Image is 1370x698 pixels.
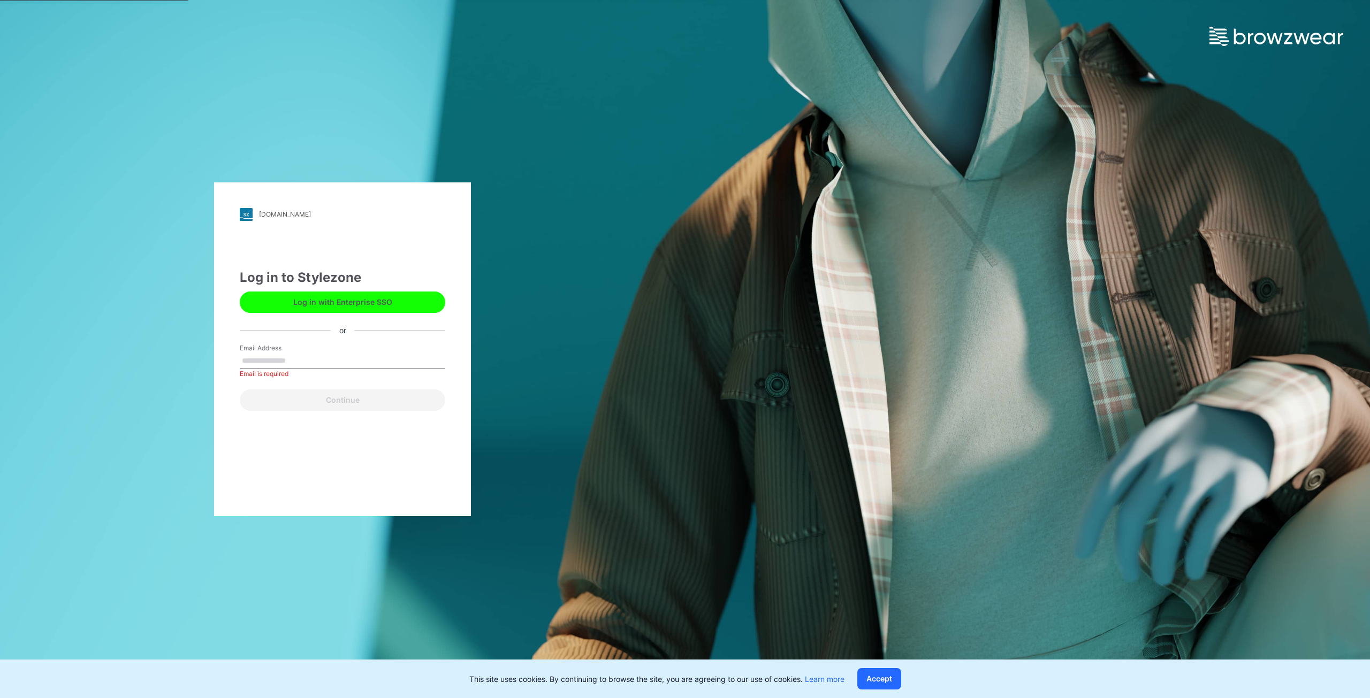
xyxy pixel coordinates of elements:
img: stylezone-logo.562084cfcfab977791bfbf7441f1a819.svg [240,208,253,221]
p: This site uses cookies. By continuing to browse the site, you are agreeing to our use of cookies. [469,673,844,685]
a: [DOMAIN_NAME] [240,208,445,221]
button: Log in with Enterprise SSO [240,292,445,313]
div: [DOMAIN_NAME] [259,210,311,218]
div: Log in to Stylezone [240,268,445,287]
label: Email Address [240,343,315,353]
button: Accept [857,668,901,689]
img: browzwear-logo.e42bd6dac1945053ebaf764b6aa21510.svg [1209,27,1343,46]
a: Learn more [805,674,844,684]
div: or [331,325,355,336]
div: Email is required [240,369,445,379]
